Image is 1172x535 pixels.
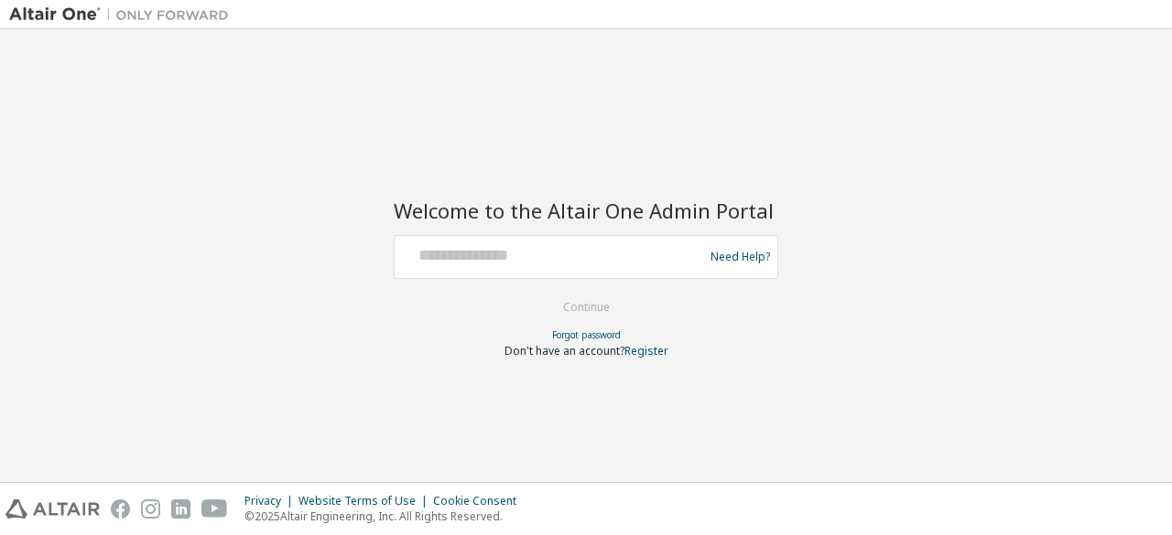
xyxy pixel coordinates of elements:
img: youtube.svg [201,499,228,519]
img: Altair One [9,5,238,24]
div: Cookie Consent [433,494,527,508]
a: Forgot password [552,328,621,341]
span: Don't have an account? [505,343,624,358]
h2: Welcome to the Altair One Admin Portal [394,198,778,223]
img: facebook.svg [111,499,130,519]
a: Register [624,343,668,358]
p: © 2025 Altair Engineering, Inc. All Rights Reserved. [244,508,527,524]
img: instagram.svg [141,499,160,519]
a: Need Help? [711,256,770,257]
img: altair_logo.svg [5,499,100,519]
img: linkedin.svg [171,499,190,519]
div: Website Terms of Use [298,494,433,508]
div: Privacy [244,494,298,508]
